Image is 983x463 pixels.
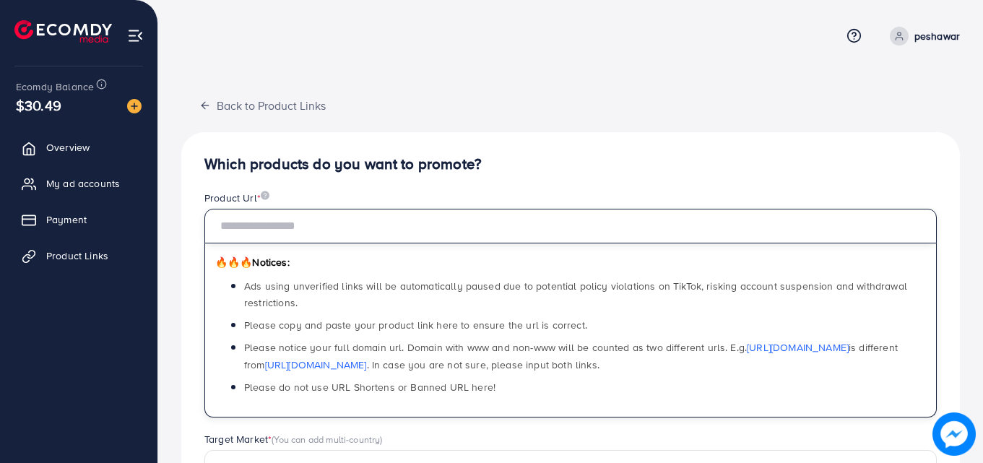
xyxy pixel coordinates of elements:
a: My ad accounts [11,169,147,198]
a: Product Links [11,241,147,270]
span: Please notice your full domain url. Domain with www and non-www will be counted as two different ... [244,340,898,371]
span: Payment [46,212,87,227]
span: Overview [46,140,90,155]
a: Overview [11,133,147,162]
a: Payment [11,205,147,234]
button: Back to Product Links [181,90,344,121]
img: logo [14,20,112,43]
span: Please do not use URL Shortens or Banned URL here! [244,380,495,394]
img: image [932,412,976,456]
span: 🔥🔥🔥 [215,255,252,269]
span: Product Links [46,248,108,263]
a: [URL][DOMAIN_NAME] [265,358,367,372]
label: Target Market [204,432,383,446]
label: Product Url [204,191,269,205]
span: $30.49 [16,95,61,116]
span: My ad accounts [46,176,120,191]
img: menu [127,27,144,44]
p: peshawar [914,27,960,45]
img: image [127,99,142,113]
span: Please copy and paste your product link here to ensure the url is correct. [244,318,587,332]
a: [URL][DOMAIN_NAME] [747,340,849,355]
span: Notices: [215,255,290,269]
h4: Which products do you want to promote? [204,155,937,173]
span: (You can add multi-country) [272,433,382,446]
a: peshawar [884,27,960,46]
img: image [261,191,269,200]
span: Ads using unverified links will be automatically paused due to potential policy violations on Tik... [244,279,907,310]
span: Ecomdy Balance [16,79,94,94]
